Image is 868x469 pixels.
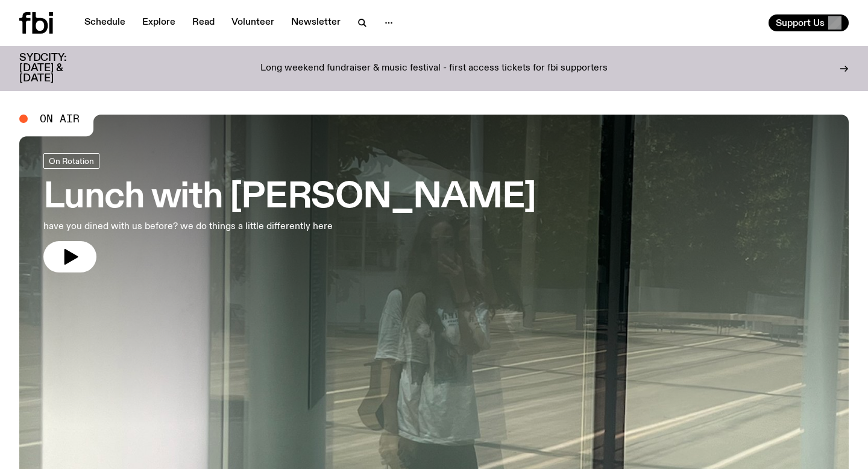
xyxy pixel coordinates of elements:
span: On Air [40,113,80,124]
a: On Rotation [43,153,99,169]
a: Schedule [77,14,133,31]
span: On Rotation [49,156,94,165]
p: Long weekend fundraiser & music festival - first access tickets for fbi supporters [260,63,608,74]
a: Volunteer [224,14,281,31]
span: Support Us [776,17,825,28]
h3: Lunch with [PERSON_NAME] [43,181,536,215]
p: have you dined with us before? we do things a little differently here [43,219,352,234]
a: Lunch with [PERSON_NAME]have you dined with us before? we do things a little differently here [43,153,536,272]
button: Support Us [769,14,849,31]
h3: SYDCITY: [DATE] & [DATE] [19,53,96,84]
a: Explore [135,14,183,31]
a: Read [185,14,222,31]
a: Newsletter [284,14,348,31]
